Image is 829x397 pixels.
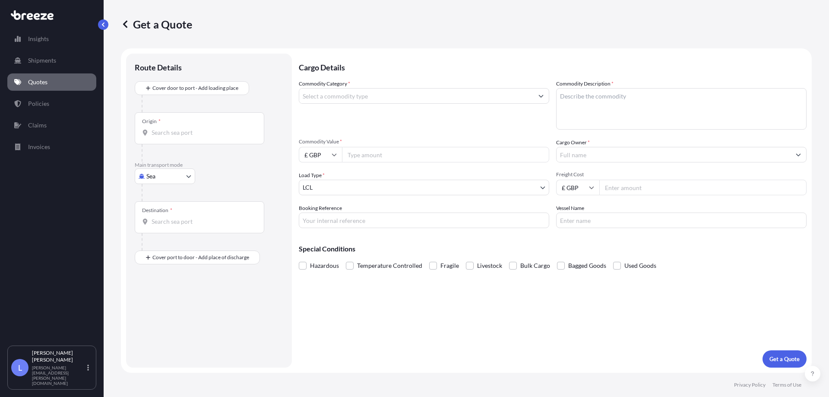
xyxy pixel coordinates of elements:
[357,259,422,272] span: Temperature Controlled
[7,138,96,156] a: Invoices
[299,245,807,252] p: Special Conditions
[32,349,85,363] p: [PERSON_NAME] [PERSON_NAME]
[32,365,85,386] p: [PERSON_NAME][EMAIL_ADDRESS][PERSON_NAME][DOMAIN_NAME]
[121,17,192,31] p: Get a Quote
[135,168,195,184] button: Select transport
[342,147,549,162] input: Type amount
[533,88,549,104] button: Show suggestions
[310,259,339,272] span: Hazardous
[142,207,172,214] div: Destination
[28,56,56,65] p: Shipments
[146,172,155,181] span: Sea
[28,35,49,43] p: Insights
[791,147,806,162] button: Show suggestions
[440,259,459,272] span: Fragile
[303,183,313,192] span: LCL
[299,213,549,228] input: Your internal reference
[135,162,283,168] p: Main transport mode
[734,381,766,388] a: Privacy Policy
[152,128,253,137] input: Origin
[520,259,550,272] span: Bulk Cargo
[152,217,253,226] input: Destination
[18,363,22,372] span: L
[299,171,325,180] span: Load Type
[568,259,606,272] span: Bagged Goods
[299,138,549,145] span: Commodity Value
[7,117,96,134] a: Claims
[299,204,342,213] label: Booking Reference
[7,95,96,112] a: Policies
[28,143,50,151] p: Invoices
[557,147,791,162] input: Full name
[299,54,807,79] p: Cargo Details
[556,138,590,147] label: Cargo Owner
[556,79,614,88] label: Commodity Description
[135,62,182,73] p: Route Details
[556,171,807,178] span: Freight Cost
[556,204,584,213] label: Vessel Name
[299,180,549,195] button: LCL
[477,259,502,272] span: Livestock
[152,84,238,92] span: Cover door to port - Add loading place
[7,30,96,48] a: Insights
[152,253,249,262] span: Cover port to door - Add place of discharge
[763,350,807,368] button: Get a Quote
[142,118,161,125] div: Origin
[28,99,49,108] p: Policies
[769,355,800,363] p: Get a Quote
[135,251,260,264] button: Cover port to door - Add place of discharge
[28,78,47,86] p: Quotes
[7,73,96,91] a: Quotes
[135,81,249,95] button: Cover door to port - Add loading place
[7,52,96,69] a: Shipments
[772,381,801,388] a: Terms of Use
[28,121,47,130] p: Claims
[556,213,807,228] input: Enter name
[624,259,656,272] span: Used Goods
[299,88,533,104] input: Select a commodity type
[599,180,807,195] input: Enter amount
[299,79,350,88] label: Commodity Category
